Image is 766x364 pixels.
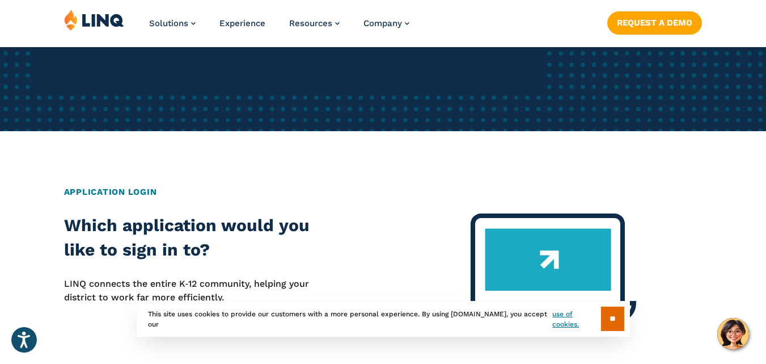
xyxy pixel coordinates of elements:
[64,214,319,262] h2: Which application would you like to sign in to?
[289,18,340,28] a: Resources
[64,277,319,305] p: LINQ connects the entire K‑12 community, helping your district to work far more efficiently.
[363,18,402,28] span: Company
[149,18,188,28] span: Solutions
[363,18,409,28] a: Company
[552,309,600,329] a: use of cookies.
[64,9,124,31] img: LINQ | K‑12 Software
[717,318,749,350] button: Hello, have a question? Let’s chat.
[137,301,630,337] div: This site uses cookies to provide our customers with a more personal experience. By using [DOMAIN...
[219,18,265,28] a: Experience
[607,9,702,34] nav: Button Navigation
[149,18,196,28] a: Solutions
[149,9,409,47] nav: Primary Navigation
[64,186,702,199] h2: Application Login
[289,18,332,28] span: Resources
[607,11,702,34] a: Request a Demo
